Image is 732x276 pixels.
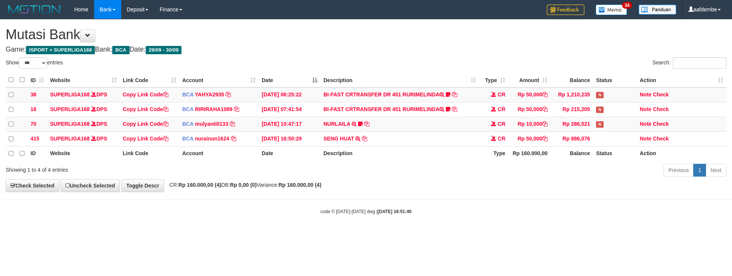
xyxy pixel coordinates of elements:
td: DPS [47,102,120,117]
td: Rp 50,000 [508,102,551,117]
td: DPS [47,117,120,131]
td: Rp 1,210,235 [551,87,593,102]
a: Copy Link Code [123,91,168,98]
label: Show entries [6,57,63,69]
span: 29/09 - 30/09 [146,46,182,54]
td: Rp 10,000 [508,117,551,131]
h4: Game: Bank: Date: [6,46,726,53]
a: Copy Link Code [123,136,168,142]
span: 415 [30,136,39,142]
a: Copy Rp 50,000 to clipboard [542,91,547,98]
a: Note [640,136,651,142]
a: SUPERLIGA168 [50,106,90,112]
a: Copy nurainun1624 to clipboard [231,136,236,142]
a: Note [640,106,651,112]
span: BCA [182,136,194,142]
th: Amount: activate to sort column ascending [508,73,551,87]
a: Check [653,106,669,112]
span: 70 [30,121,37,127]
h1: Mutasi Bank [6,27,726,42]
th: Website [47,146,120,161]
a: Copy Link Code [123,106,168,112]
img: Button%20Memo.svg [596,5,627,15]
a: Toggle Descr [121,179,164,192]
span: CR [498,91,505,98]
span: BCA [182,91,194,98]
td: BI-FAST CRTRANSFER DR 451 RURIMELINDA [320,87,479,102]
th: Status [593,73,637,87]
a: 1 [693,164,706,177]
a: Copy SENG HUAT to clipboard [362,136,367,142]
a: Copy Rp 50,000 to clipboard [542,136,547,142]
span: CR [498,121,505,127]
td: BI-FAST CRTRANSFER DR 451 RURIMELINDA [320,102,479,117]
a: nurainun1624 [195,136,229,142]
th: Type [479,146,508,161]
th: Action [637,146,726,161]
strong: Rp 160.000,00 (4) [279,182,322,188]
a: Check [653,121,669,127]
td: Rp 50,000 [508,131,551,146]
img: Feedback.jpg [547,5,584,15]
span: BCA [112,46,129,54]
strong: Rp 160.000,00 (4) [178,182,221,188]
a: Previous [663,164,694,177]
a: Copy Rp 10,000 to clipboard [542,121,547,127]
small: code © [DATE]-[DATE] dwg | [320,209,412,214]
span: Has Note [596,92,604,98]
strong: [DATE] 16:51:40 [378,209,412,214]
td: [DATE] 06:25:22 [259,87,320,102]
span: 18 [30,106,37,112]
td: Rp 886,076 [551,131,593,146]
th: ID [27,146,47,161]
a: SUPERLIGA168 [50,91,90,98]
th: Date [259,146,320,161]
th: Link Code [120,146,179,161]
select: Showentries [19,57,47,69]
a: SUPERLIGA168 [50,136,90,142]
input: Search: [673,57,726,69]
img: panduan.png [639,5,676,15]
a: mulyanti0133 [195,121,229,127]
strong: Rp 0,00 (0) [230,182,257,188]
a: NURLAILA [323,121,350,127]
a: SENG HUAT [323,136,354,142]
th: Type: activate to sort column ascending [479,73,508,87]
a: Next [706,164,726,177]
th: Description [320,146,479,161]
td: Rp 215,205 [551,102,593,117]
a: YAHYA2935 [195,91,224,98]
span: 38 [30,91,37,98]
th: Date: activate to sort column descending [259,73,320,87]
span: BCA [182,106,194,112]
a: Check [653,136,669,142]
th: Rp 160.000,00 [508,146,551,161]
th: Website: activate to sort column ascending [47,73,120,87]
td: Rp 50,000 [508,87,551,102]
th: Balance [551,73,593,87]
span: Has Note [596,107,604,113]
a: Copy Rp 50,000 to clipboard [542,106,547,112]
a: RIRIRAHA1089 [195,106,233,112]
a: Check [653,91,669,98]
th: Account: activate to sort column ascending [179,73,259,87]
td: DPS [47,87,120,102]
th: Link Code: activate to sort column ascending [120,73,179,87]
div: Showing 1 to 4 of 4 entries [6,163,299,174]
span: ISPORT > SUPERLIGA168 [26,46,95,54]
a: Note [640,91,651,98]
a: Copy BI-FAST CRTRANSFER DR 451 RURIMELINDA to clipboard [452,106,457,112]
th: Balance [551,146,593,161]
span: CR [498,136,505,142]
td: [DATE] 16:50:29 [259,131,320,146]
span: Has Note [596,121,604,128]
td: [DATE] 07:41:54 [259,102,320,117]
a: SUPERLIGA168 [50,121,90,127]
th: Status [593,146,637,161]
a: Copy RIRIRAHA1089 to clipboard [234,106,239,112]
a: Copy mulyanti0133 to clipboard [230,121,235,127]
a: Uncheck Selected [61,179,120,192]
a: Copy BI-FAST CRTRANSFER DR 451 RURIMELINDA to clipboard [452,91,457,98]
th: Description: activate to sort column ascending [320,73,479,87]
a: Copy NURLAILA to clipboard [364,121,369,127]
